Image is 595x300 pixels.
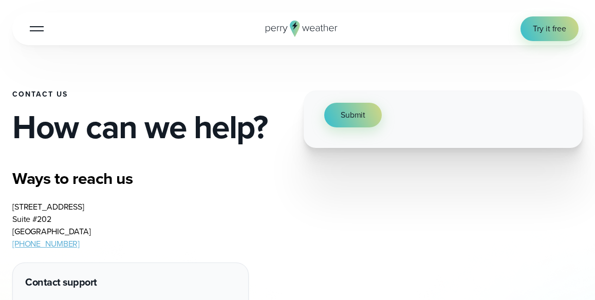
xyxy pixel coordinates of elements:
a: Try it free [520,16,579,41]
span: Try it free [533,23,566,35]
a: [PHONE_NUMBER] [12,238,80,250]
h2: How can we help? [12,111,291,144]
address: [STREET_ADDRESS] Suite #202 [GEOGRAPHIC_DATA] [12,201,91,250]
button: Submit [324,103,382,127]
h4: Contact support [25,275,236,290]
h3: Ways to reach us [12,168,291,189]
span: Submit [341,109,365,121]
h1: Contact Us [12,90,291,99]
